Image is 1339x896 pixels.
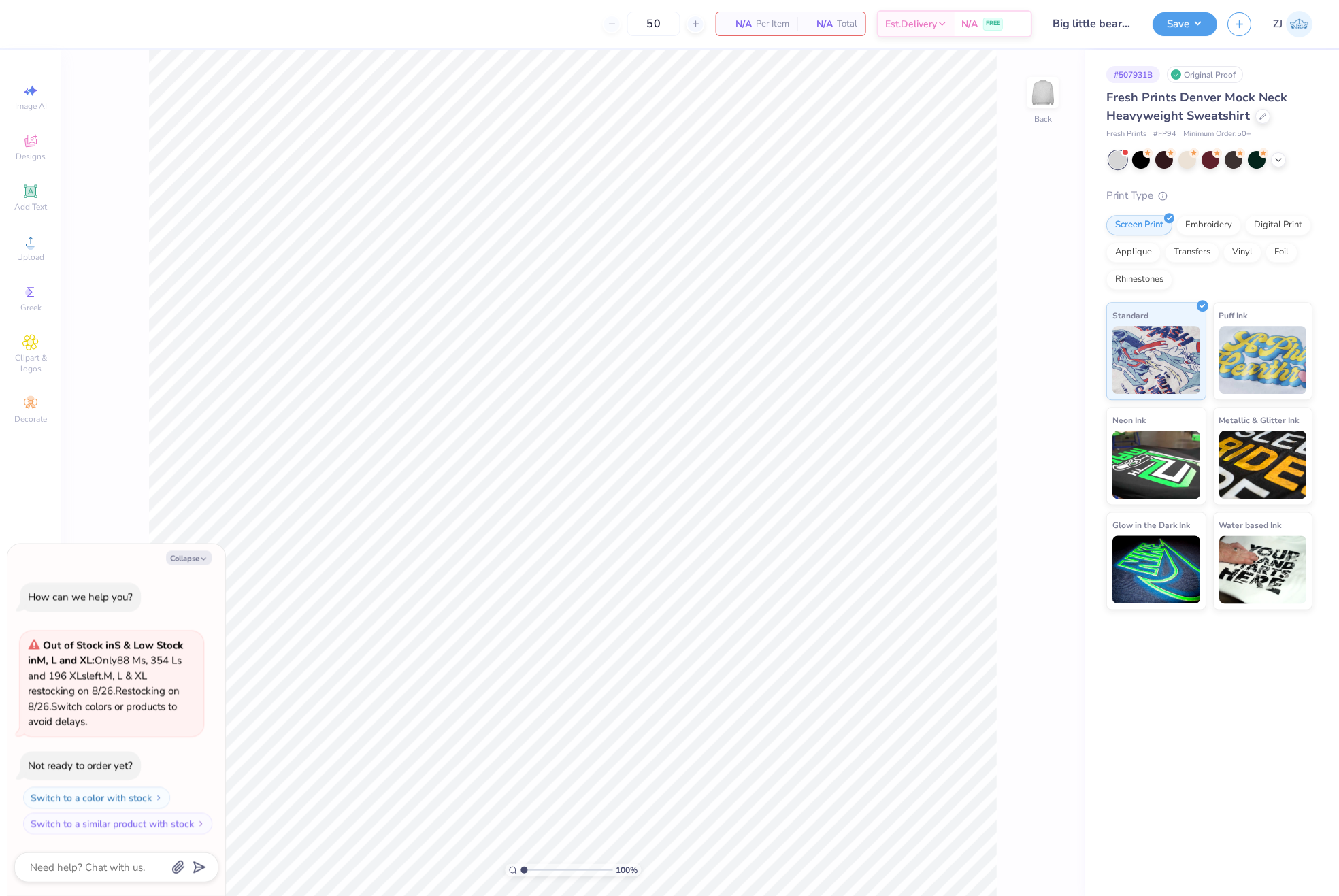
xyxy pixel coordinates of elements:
span: Image AI [15,101,47,112]
span: Greek [20,302,42,313]
span: Designs [16,151,46,162]
span: Only 88 Ms, 354 Ls and 196 XLs left. M, L & XL restocking on 8/26. Restocking on 8/26. Switch col... [28,638,183,729]
div: Transfers [1164,242,1219,263]
img: Water based Ink [1219,535,1306,603]
span: Fresh Prints Denver Mock Neck Heavyweight Sweatshirt [1106,89,1287,124]
span: Metallic & Glitter Ink [1219,413,1299,427]
div: Not ready to order yet? [28,759,133,772]
img: Back [1029,79,1056,106]
span: Fresh Prints [1106,129,1146,140]
span: 100 % [616,863,638,876]
span: Water based Ink [1219,518,1281,532]
span: FREE [985,19,999,29]
button: Switch to a color with stock [23,786,170,808]
span: ZJ [1272,16,1282,32]
img: Standard [1112,326,1200,394]
div: Original Proof [1166,66,1242,83]
span: N/A [961,17,977,31]
div: Vinyl [1223,242,1261,263]
span: Neon Ink [1112,413,1145,427]
div: Print Type [1106,188,1312,203]
span: Glow in the Dark Ink [1112,518,1189,532]
span: # FP94 [1153,129,1176,140]
span: Est. Delivery [885,17,936,31]
button: Collapse [166,550,212,565]
img: Glow in the Dark Ink [1112,535,1200,603]
span: N/A [724,17,751,31]
span: Per Item [755,17,789,31]
div: Rhinestones [1106,269,1172,290]
input: Untitled Design [1042,10,1142,37]
span: N/A [805,17,832,31]
div: Screen Print [1106,215,1172,235]
div: Digital Print [1244,215,1310,235]
input: – – [627,12,680,36]
div: # 507931B [1106,66,1159,83]
span: Decorate [14,414,47,425]
a: ZJ [1272,11,1312,37]
span: Standard [1112,308,1148,322]
button: Save [1152,12,1217,36]
img: Neon Ink [1112,431,1200,499]
div: Applique [1106,242,1160,263]
button: Switch to a similar product with stock [23,812,212,834]
span: Add Text [14,201,47,212]
img: Metallic & Glitter Ink [1219,431,1306,499]
span: Total [836,17,857,31]
img: Switch to a color with stock [154,793,163,801]
span: Upload [17,252,44,263]
div: Embroidery [1176,215,1240,235]
span: Clipart & logos [7,352,54,374]
img: Zhor Junavee Antocan [1285,11,1312,37]
span: Minimum Order: 50 + [1183,129,1251,140]
strong: Out of Stock in S [43,638,123,652]
span: Puff Ink [1219,308,1247,322]
img: Switch to a similar product with stock [197,819,205,827]
img: Puff Ink [1219,326,1306,394]
div: How can we help you? [28,590,133,603]
div: Back [1034,113,1051,125]
div: Foil [1265,242,1297,263]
